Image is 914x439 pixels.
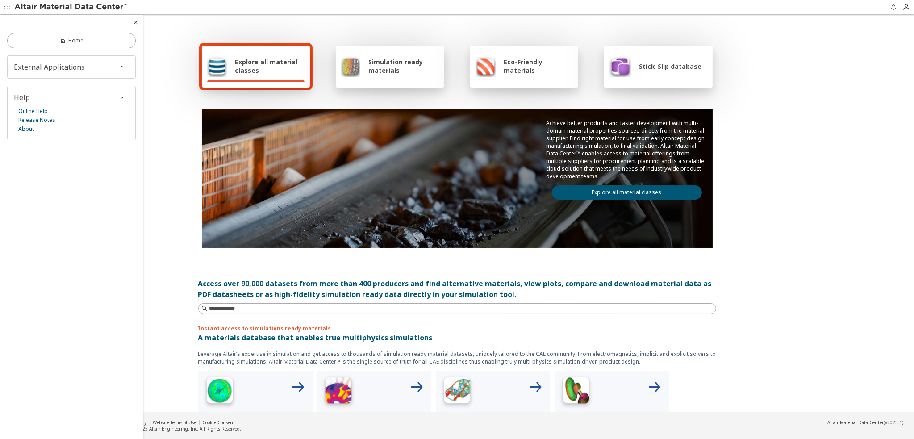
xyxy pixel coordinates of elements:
a: Release Notes [18,116,55,125]
p: Instant access to simulations ready materials [198,325,716,332]
span: Eco-Friendly materials [504,58,573,75]
span: Stick-Slip database [639,62,701,71]
img: Crash Analyses Icon [558,374,594,410]
a: Cookie Consent [202,419,235,426]
img: Explore all material classes [207,55,227,77]
img: Stick-Slip database [609,55,631,77]
p: A materials database that enables true multiphysics simulations [198,332,716,343]
img: Low Frequency Icon [321,374,356,410]
img: Structural Analyses Icon [439,374,475,410]
p: Achieve better products and faster development with multi-domain material properties sourced dire... [547,119,707,180]
span: Help [14,92,30,102]
a: About [18,125,34,134]
a: Website Terms of Use [153,419,196,426]
span: External Applications [14,62,85,72]
span: Altair Material Data Center [827,419,884,426]
div: Access over 90,000 datasets from more than 400 producers and find alternative materials, view plo... [198,278,716,300]
a: Home [7,33,136,48]
span: Explore all material classes [235,58,305,75]
img: High Frequency Icon [202,374,238,410]
a: Online Help [18,107,48,116]
p: Leverage Altair’s expertise in simulation and get access to thousands of simulation ready materia... [198,350,716,365]
div: (v2025.1) [827,419,903,426]
a: Explore all material classes [552,185,702,200]
img: Simulation ready materials [341,55,360,77]
div: © 2025 Altair Engineering, Inc. All Rights Reserved. [132,426,241,432]
span: Simulation ready materials [368,58,438,75]
img: Eco-Friendly materials [476,55,496,77]
img: Altair Material Data Center [14,3,128,12]
span: Home [68,37,83,44]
